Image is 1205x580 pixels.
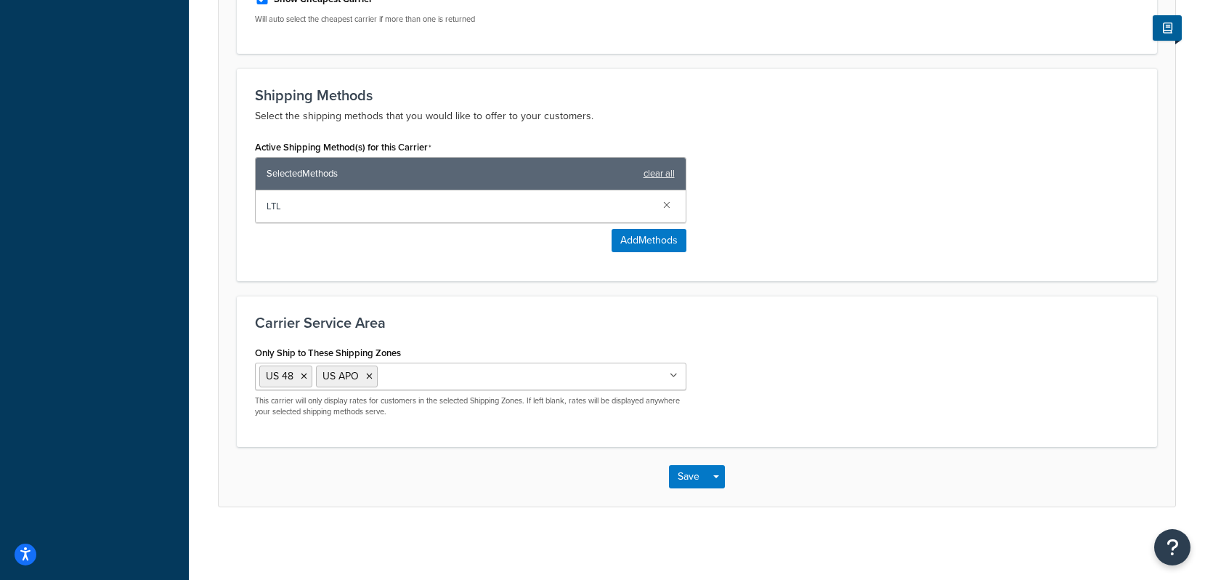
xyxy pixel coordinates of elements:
[1153,15,1182,41] button: Show Help Docs
[255,347,401,358] label: Only Ship to These Shipping Zones
[255,395,686,418] p: This carrier will only display rates for customers in the selected Shipping Zones. If left blank,...
[669,465,708,488] button: Save
[267,164,636,184] span: Selected Methods
[267,196,652,217] span: LTL
[255,108,1139,125] p: Select the shipping methods that you would like to offer to your customers.
[612,229,686,252] button: AddMethods
[644,164,675,184] a: clear all
[255,14,686,25] p: Will auto select the cheapest carrier if more than one is returned
[266,368,293,384] span: US 48
[1154,529,1190,565] button: Open Resource Center
[255,87,1139,103] h3: Shipping Methods
[322,368,359,384] span: US APO
[255,315,1139,331] h3: Carrier Service Area
[255,142,431,153] label: Active Shipping Method(s) for this Carrier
